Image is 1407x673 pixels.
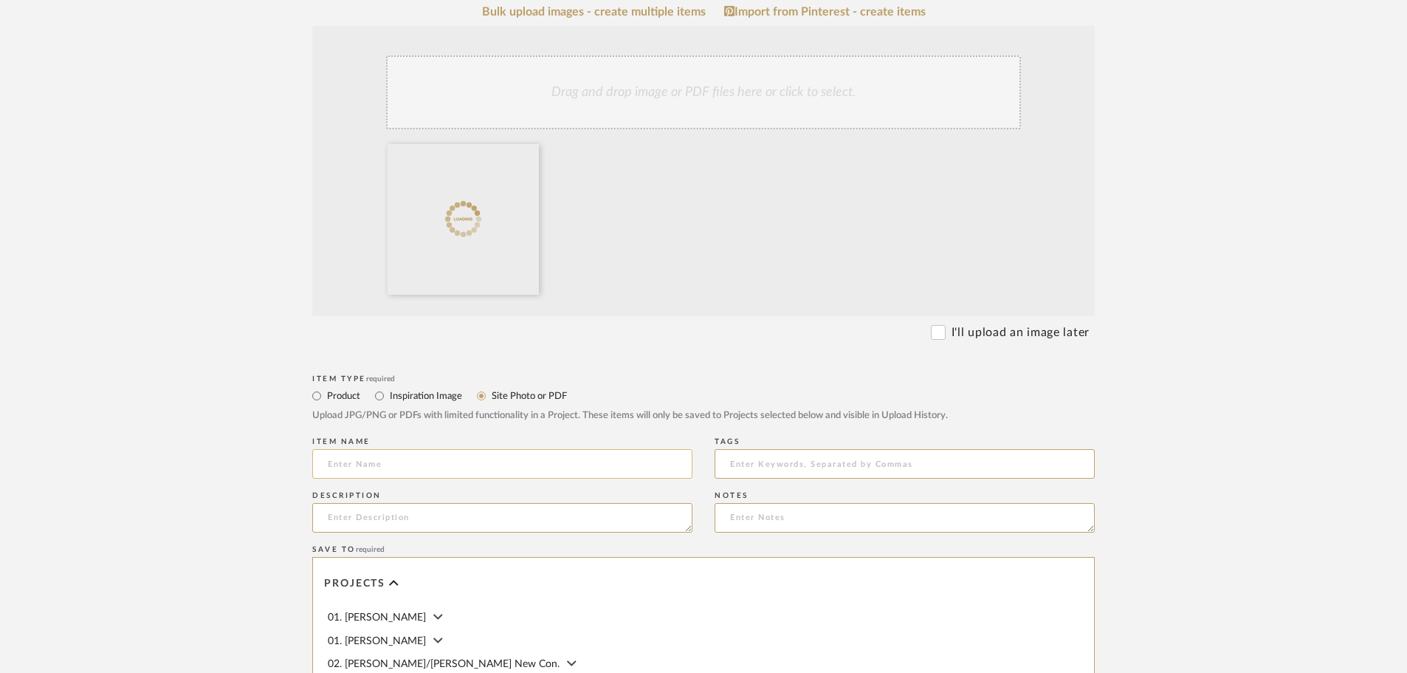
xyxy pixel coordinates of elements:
[482,6,706,18] a: Bulk upload images - create multiple items
[328,659,560,669] span: 02. [PERSON_NAME]/[PERSON_NAME] New Con.
[312,375,1095,383] div: Item Type
[715,437,1095,446] div: Tags
[326,388,360,404] label: Product
[356,546,385,553] span: required
[715,449,1095,479] input: Enter Keywords, Separated by Commas
[366,375,395,383] span: required
[312,437,692,446] div: Item name
[312,386,1095,405] mat-radio-group: Select item type
[724,5,926,18] a: Import from Pinterest - create items
[952,324,1090,341] label: I'll upload an image later
[324,578,385,590] span: Projects
[312,449,692,479] input: Enter Name
[328,636,426,646] span: 01. [PERSON_NAME]
[312,409,1095,423] div: Upload JPG/PNG or PDFs with limited functionality in a Project. These items will only be saved to...
[312,491,692,500] div: Description
[388,388,462,404] label: Inspiration Image
[328,612,426,623] span: 01. [PERSON_NAME]
[490,388,567,404] label: Site Photo or PDF
[312,545,1095,554] div: Save To
[715,491,1095,500] div: Notes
